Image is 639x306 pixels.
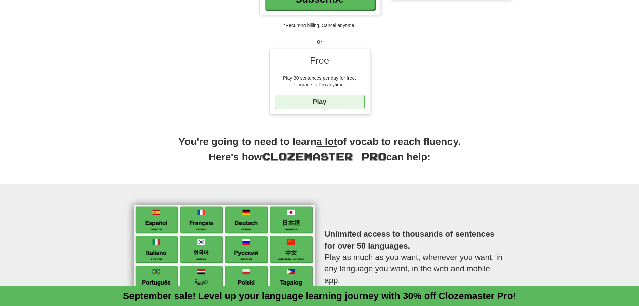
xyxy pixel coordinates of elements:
span: Clozemaster Pro [262,150,386,162]
a: Play [275,95,365,109]
div: Free [275,54,365,71]
strong: Or [317,39,322,45]
h2: You're going to need to learn of vocab to reach fluency. Here's how can help: [128,135,511,171]
div: Upgrade to Pro anytime! [275,81,365,88]
strong: Unlimited access to thousands of sentences for over 50 languages. [325,229,495,250]
a: September sale! Level up your language learning journey with 30% off Clozemaster Pro! [123,291,516,301]
u: a lot [317,136,337,147]
div: Play 30 sentences per day for free. [275,75,365,81]
p: Play as much as you want, whenever you want, in any language you want, in the web and mobile app. [325,215,506,299]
